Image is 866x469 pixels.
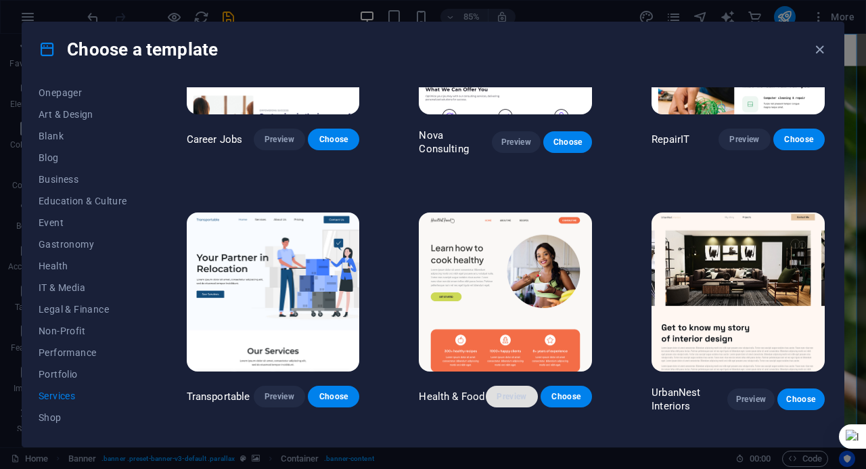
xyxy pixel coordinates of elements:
[39,320,127,342] button: Non-Profit
[39,217,127,228] span: Event
[39,390,127,401] span: Services
[308,386,359,407] button: Choose
[254,129,305,150] button: Preview
[492,131,541,153] button: Preview
[39,131,127,141] span: Blank
[39,233,127,255] button: Gastronomy
[39,412,127,423] span: Shop
[39,109,127,120] span: Art & Design
[39,239,127,250] span: Gastronomy
[265,391,294,402] span: Preview
[727,388,775,410] button: Preview
[773,129,825,150] button: Choose
[39,304,127,315] span: Legal & Finance
[187,390,250,403] p: Transportable
[39,174,127,185] span: Business
[39,169,127,190] button: Business
[652,386,727,413] p: UrbanNest Interiors
[738,394,764,405] span: Preview
[729,134,759,145] span: Preview
[39,152,127,163] span: Blog
[39,385,127,407] button: Services
[39,282,127,293] span: IT & Media
[187,133,243,146] p: Career Jobs
[551,391,581,402] span: Choose
[554,137,581,148] span: Choose
[39,82,127,104] button: Onepager
[788,394,814,405] span: Choose
[39,212,127,233] button: Event
[39,369,127,380] span: Portfolio
[777,388,825,410] button: Choose
[419,213,592,372] img: Health & Food
[486,386,537,407] button: Preview
[265,134,294,145] span: Preview
[39,196,127,206] span: Education & Culture
[39,261,127,271] span: Health
[39,277,127,298] button: IT & Media
[308,129,359,150] button: Choose
[419,390,484,403] p: Health & Food
[319,134,348,145] span: Choose
[39,125,127,147] button: Blank
[39,190,127,212] button: Education & Culture
[39,87,127,98] span: Onepager
[541,386,592,407] button: Choose
[39,104,127,125] button: Art & Design
[39,255,127,277] button: Health
[319,391,348,402] span: Choose
[39,342,127,363] button: Performance
[652,213,825,372] img: UrbanNest Interiors
[39,347,127,358] span: Performance
[39,147,127,169] button: Blog
[719,129,770,150] button: Preview
[503,137,530,148] span: Preview
[39,326,127,336] span: Non-Profit
[652,133,689,146] p: RepairIT
[39,39,218,60] h4: Choose a template
[39,428,127,450] button: Sports & Beauty
[543,131,592,153] button: Choose
[39,407,127,428] button: Shop
[497,391,526,402] span: Preview
[187,213,360,372] img: Transportable
[39,363,127,385] button: Portfolio
[419,129,491,156] p: Nova Consulting
[784,134,814,145] span: Choose
[254,386,305,407] button: Preview
[39,298,127,320] button: Legal & Finance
